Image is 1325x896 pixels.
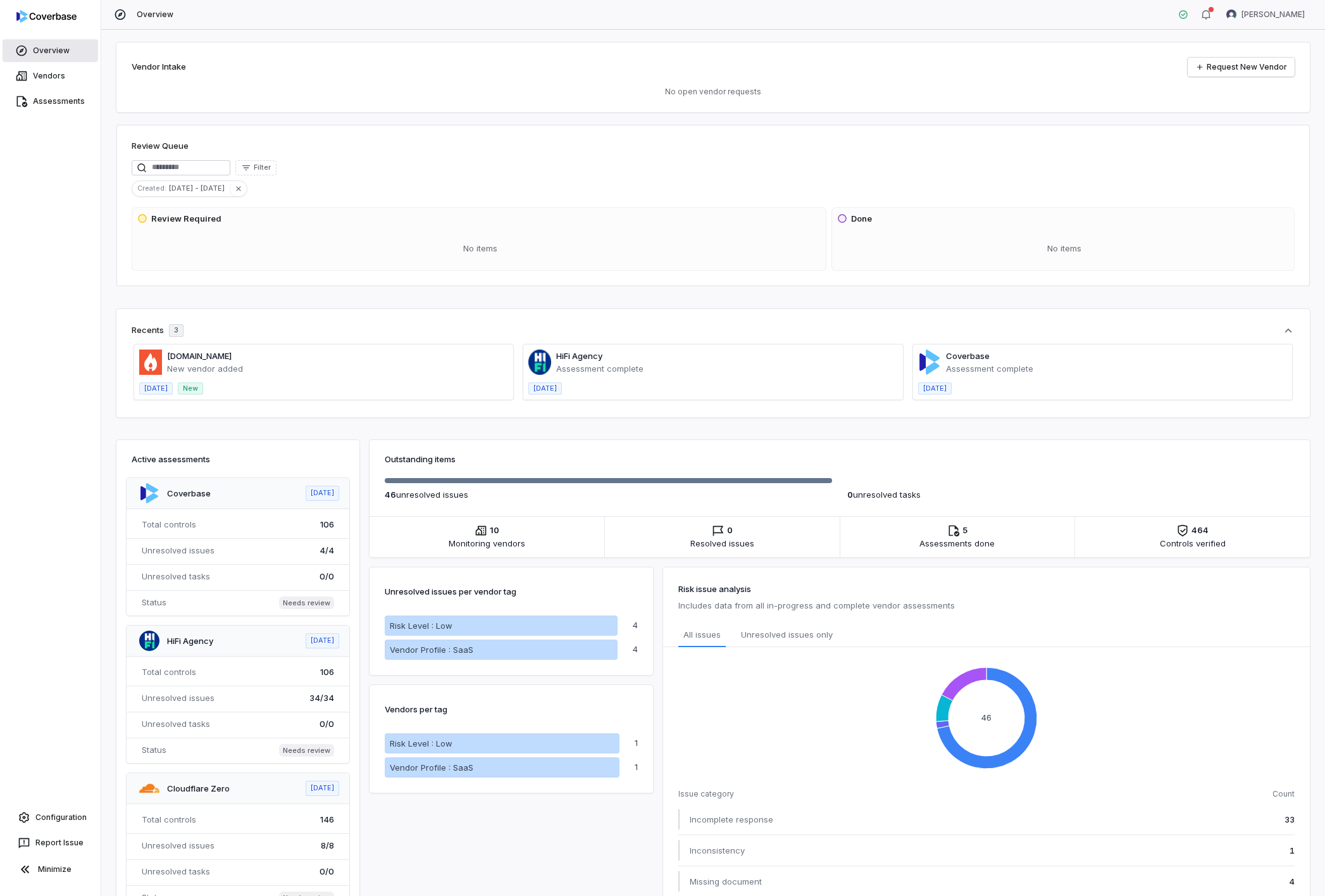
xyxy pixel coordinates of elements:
h3: Outstanding items [385,453,1295,465]
h3: Active assessments [132,453,344,465]
a: HiFi Agency [556,351,602,361]
span: Overview [137,9,173,20]
span: 464 [1191,524,1209,537]
span: 4 [1290,875,1295,888]
span: 0 [727,524,733,537]
p: 4 [633,645,638,653]
span: Issue category [678,789,734,799]
p: 1 [635,763,638,771]
span: Controls verified [1160,537,1226,550]
span: Inconsistency [690,844,745,857]
p: unresolved task s [847,488,1295,501]
p: 4 [633,621,638,629]
p: Risk Level : Low [390,619,452,632]
text: 46 [981,712,992,722]
p: Includes data from all in-progress and complete vendor assessments [678,598,1295,613]
a: Assessments [3,90,98,113]
span: 1 [1290,844,1295,857]
span: Resolved issues [690,537,754,550]
a: Request New Vendor [1188,58,1295,77]
span: 5 [962,524,967,537]
span: Assessments done [919,537,995,550]
a: Coverbase [167,488,211,498]
a: Coverbase [946,351,990,361]
span: 0 [847,489,853,500]
button: Report Issue [5,831,96,854]
p: Unresolved issues per vendor tag [385,583,516,600]
p: Vendors per tag [385,700,447,718]
h3: Review Required [151,213,221,225]
p: 1 [635,739,638,747]
img: Neil Kelly avatar [1226,9,1236,20]
span: Count [1272,789,1295,799]
button: Filter [235,160,277,175]
h1: Review Queue [132,140,189,153]
span: [DATE] - [DATE] [169,182,230,194]
h2: Vendor Intake [132,61,186,73]
div: No items [137,232,823,265]
h3: Done [851,213,872,225]
span: Unresolved issues only [741,628,833,642]
p: Vendor Profile : SaaS [390,761,473,774]
h3: Risk issue analysis [678,583,1295,595]
a: HiFi Agency [167,636,213,646]
span: All issues [683,628,721,641]
span: Incomplete response [690,813,773,826]
span: Created : [132,182,169,194]
a: Cloudflare Zero [167,783,230,793]
a: Configuration [5,806,96,829]
span: 3 [174,325,178,335]
button: Neil Kelly avatar[PERSON_NAME] [1219,5,1312,24]
div: No items [837,232,1291,265]
span: [PERSON_NAME] [1241,9,1305,20]
p: No open vendor requests [132,87,1295,97]
span: Missing document [690,875,762,888]
button: Minimize [5,857,96,882]
div: Recents [132,324,184,337]
p: Risk Level : Low [390,737,452,750]
img: logo-D7KZi-bG.svg [16,10,77,23]
span: 10 [490,524,499,537]
span: 33 [1285,813,1295,826]
span: 46 [385,489,396,500]
span: Filter [254,163,271,172]
a: [DOMAIN_NAME] [167,351,232,361]
button: Recents3 [132,324,1295,337]
a: Vendors [3,65,98,87]
span: Monitoring vendors [449,537,525,550]
p: unresolved issue s [385,488,832,501]
p: Vendor Profile : SaaS [390,643,473,656]
a: Overview [3,39,98,62]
